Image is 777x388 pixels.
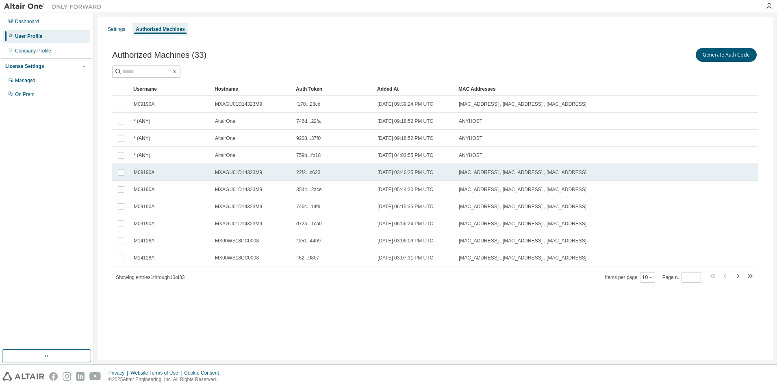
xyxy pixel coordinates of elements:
div: Hostname [215,83,289,96]
img: linkedin.svg [76,372,85,381]
span: ANYHOST [459,118,482,124]
span: ANYHOST [459,135,482,142]
button: Generate Auth Code [696,48,757,62]
span: [MAC_ADDRESS] , [MAC_ADDRESS] , [MAC_ADDRESS] [459,238,586,244]
span: M09190A [134,169,154,176]
img: altair_logo.svg [2,372,44,381]
span: [DATE] 09:18:52 PM UTC [378,118,433,124]
img: youtube.svg [89,372,101,381]
div: License Settings [5,63,44,70]
span: * (ANY) [134,152,150,159]
div: Dashboard [15,18,39,25]
span: [DATE] 03:46:25 PM UTC [378,169,433,176]
span: 3544...2ace [296,186,322,193]
span: [DATE] 06:15:35 PM UTC [378,203,433,210]
span: M09190A [134,220,154,227]
span: [DATE] 05:44:20 PM UTC [378,186,433,193]
span: [MAC_ADDRESS] , [MAC_ADDRESS] , [MAC_ADDRESS] [459,220,586,227]
span: MXAGU01D14323M9 [215,220,262,227]
span: M14128A [134,255,154,261]
span: 746c...14f9 [296,203,320,210]
span: MXAGU01D14323M9 [215,101,262,107]
span: AltairOne [215,118,235,124]
span: MXAGU01D14323M9 [215,203,262,210]
img: instagram.svg [63,372,71,381]
div: Added At [377,83,452,96]
div: Cookie Consent [184,370,224,376]
span: ANYHOST [459,152,482,159]
span: [MAC_ADDRESS] , [MAC_ADDRESS] , [MAC_ADDRESS] [459,203,586,210]
span: 9208...37f0 [296,135,321,142]
span: M09190A [134,203,154,210]
div: Company Profile [15,48,51,54]
span: M14128A [134,238,154,244]
img: facebook.svg [49,372,58,381]
span: [MAC_ADDRESS] , [MAC_ADDRESS] , [MAC_ADDRESS] [459,169,586,176]
span: AltairOne [215,152,235,159]
button: 10 [642,274,653,281]
span: ff62...9807 [296,255,319,261]
span: [DATE] 06:56:24 PM UTC [378,220,433,227]
div: Managed [15,77,35,84]
span: [DATE] 09:18:52 PM UTC [378,135,433,142]
span: Authorized Machines (33) [112,50,206,60]
span: Items per page [605,272,655,283]
span: [DATE] 09:39:24 PM UTC [378,101,433,107]
div: Settings [108,26,125,33]
div: Privacy [109,370,130,376]
span: f0ed...44b9 [296,238,321,244]
span: d72a...1ca0 [296,220,322,227]
span: [DATE] 03:06:09 PM UTC [378,238,433,244]
span: 746d...22fa [296,118,321,124]
div: Website Terms of Use [130,370,184,376]
span: Showing entries 1 through 10 of 33 [116,275,185,280]
div: Auth Token [296,83,371,96]
span: [MAC_ADDRESS] , [MAC_ADDRESS] , [MAC_ADDRESS] [459,186,586,193]
div: Username [133,83,208,96]
span: M09190A [134,186,154,193]
span: MX00WS18CC0008 [215,238,259,244]
span: 22f2...c623 [296,169,320,176]
div: User Profile [15,33,42,39]
span: * (ANY) [134,118,150,124]
span: [MAC_ADDRESS] , [MAC_ADDRESS] , [MAC_ADDRESS] [459,255,586,261]
span: Page n. [662,272,701,283]
span: MXAGU01D14323M9 [215,169,262,176]
span: [MAC_ADDRESS] , [MAC_ADDRESS] , [MAC_ADDRESS] [459,101,586,107]
img: Altair One [4,2,106,11]
div: Authorized Machines [136,26,185,33]
span: f170...23cd [296,101,320,107]
span: MXAGU01D14323M9 [215,186,262,193]
p: © 2025 Altair Engineering, Inc. All Rights Reserved. [109,376,224,383]
div: MAC Addresses [458,83,673,96]
span: * (ANY) [134,135,150,142]
span: AltairOne [215,135,235,142]
span: M09190A [134,101,154,107]
span: [DATE] 04:03:55 PM UTC [378,152,433,159]
span: MX00WS18CC0008 [215,255,259,261]
div: On Prem [15,91,35,98]
span: 759b...fb18 [296,152,321,159]
span: [DATE] 03:07:31 PM UTC [378,255,433,261]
